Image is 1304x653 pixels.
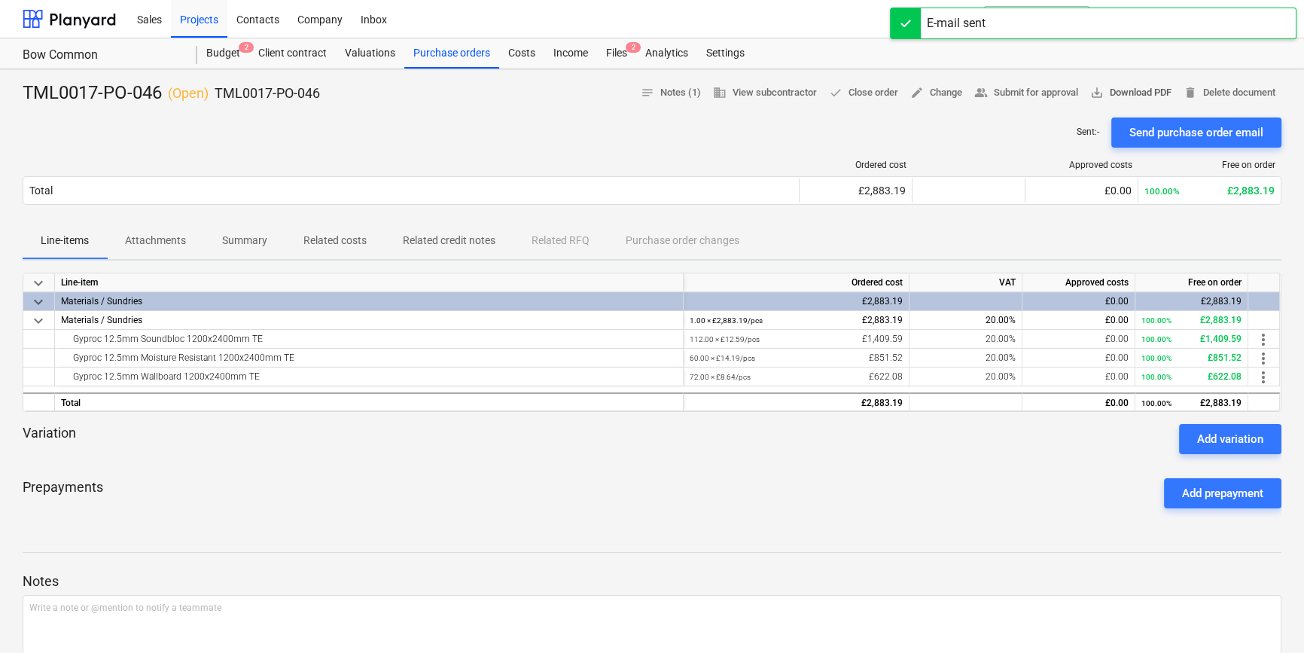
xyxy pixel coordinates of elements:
p: Line-items [41,233,89,249]
div: Ordered cost [684,273,909,292]
div: £2,883.19 [806,185,906,197]
p: ( Open ) [168,84,209,102]
span: more_vert [1254,349,1272,368]
iframe: Chat Widget [1229,581,1304,653]
div: £2,883.19 [1141,292,1242,311]
div: Ordered cost [806,160,906,170]
div: £851.52 [1141,349,1242,368]
a: Client contract [249,38,336,69]
div: 20.00% [909,349,1022,368]
span: Notes (1) [641,84,701,102]
a: Income [544,38,597,69]
div: £622.08 [690,368,903,386]
div: Gyproc 12.5mm Wallboard 1200x2400mm TE [61,368,677,386]
p: Prepayments [23,478,103,508]
small: 72.00 × £8.64 / pcs [690,373,751,381]
a: Valuations [336,38,404,69]
button: Add variation [1179,424,1281,454]
span: Close order [829,84,898,102]
a: Budget2 [197,38,249,69]
div: Gyproc 12.5mm Soundbloc 1200x2400mm TE [61,330,677,348]
div: £0.00 [1028,311,1129,330]
div: £2,883.19 [1141,311,1242,330]
button: Download PDF [1084,81,1178,105]
button: Delete document [1178,81,1281,105]
div: £622.08 [1141,368,1242,386]
span: business [713,86,727,99]
div: £0.00 [1028,330,1129,349]
div: Free on order [1135,273,1248,292]
span: 2 [239,42,254,53]
span: Materials / Sundries [61,315,142,325]
div: £2,883.19 [690,292,903,311]
div: Add variation [1197,429,1263,449]
div: Bow Common [23,47,179,63]
div: £1,409.59 [690,330,903,349]
span: Download PDF [1090,84,1171,102]
small: 100.00% [1141,354,1171,362]
div: £0.00 [1028,292,1129,311]
div: Approved costs [1031,160,1132,170]
span: save_alt [1090,86,1104,99]
button: View subcontractor [707,81,823,105]
div: £0.00 [1031,185,1132,197]
span: 2 [626,42,641,53]
p: Sent : - [1077,126,1099,139]
div: Add prepayment [1182,484,1263,503]
div: Analytics [636,38,697,69]
div: £2,883.19 [690,394,903,413]
div: Line-item [55,273,684,292]
small: 100.00% [1144,186,1180,197]
span: people_alt [974,86,988,99]
small: 60.00 × £14.19 / pcs [690,354,755,362]
button: Send purchase order email [1111,117,1281,148]
div: 20.00% [909,368,1022,386]
div: Free on order [1144,160,1275,170]
div: £0.00 [1028,349,1129,368]
span: Change [910,84,962,102]
p: Notes [23,572,1281,590]
span: delete [1184,86,1197,99]
span: more_vert [1254,368,1272,386]
div: Budget [197,38,249,69]
span: keyboard_arrow_down [29,293,47,311]
span: edit [910,86,924,99]
div: £1,409.59 [1141,330,1242,349]
div: £2,883.19 [690,311,903,330]
span: keyboard_arrow_down [29,274,47,292]
button: Submit for approval [968,81,1084,105]
span: keyboard_arrow_down [29,312,47,330]
div: Materials / Sundries [61,292,677,310]
button: Add prepayment [1164,478,1281,508]
small: 100.00% [1141,335,1171,343]
div: Gyproc 12.5mm Moisture Resistant 1200x2400mm TE [61,349,677,367]
div: Total [29,185,53,197]
p: Related credit notes [403,233,495,249]
button: Notes (1) [635,81,707,105]
a: Settings [697,38,754,69]
div: £2,883.19 [1141,394,1242,413]
span: notes [641,86,654,99]
div: TML0017-PO-046 [23,81,320,105]
small: 1.00 × £2,883.19 / pcs [690,316,763,325]
p: Variation [23,424,76,454]
div: Send purchase order email [1129,123,1263,142]
button: Close order [823,81,904,105]
div: £0.00 [1028,394,1129,413]
div: Total [55,392,684,411]
div: Files [597,38,636,69]
p: TML0017-PO-046 [215,84,320,102]
a: Purchase orders [404,38,499,69]
a: Costs [499,38,544,69]
div: Approved costs [1022,273,1135,292]
span: done [829,86,842,99]
span: more_vert [1254,331,1272,349]
small: 100.00% [1141,399,1171,407]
